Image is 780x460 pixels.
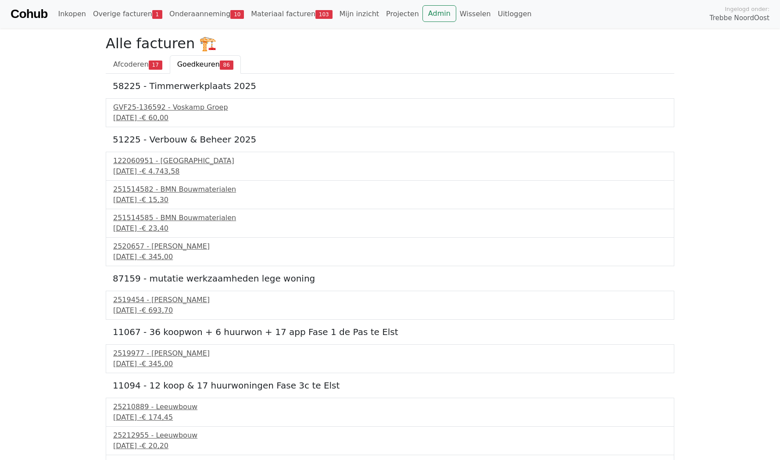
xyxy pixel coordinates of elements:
[113,348,667,369] a: 2519977 - [PERSON_NAME][DATE] -€ 345,00
[113,402,667,412] div: 25210889 - Leeuwbouw
[113,359,667,369] div: [DATE] -
[11,4,47,25] a: Cohub
[220,61,233,69] span: 86
[113,113,667,123] div: [DATE] -
[710,13,769,23] span: Trebbe NoordOost
[106,35,674,52] h2: Alle facturen 🏗️
[177,60,220,68] span: Goedkeuren
[89,5,166,23] a: Overige facturen1
[113,430,667,441] div: 25212955 - Leeuwbouw
[142,196,168,204] span: € 15,30
[113,213,667,223] div: 251514585 - BMN Bouwmaterialen
[142,114,168,122] span: € 60,00
[113,184,667,205] a: 251514582 - BMN Bouwmaterialen[DATE] -€ 15,30
[113,295,667,305] div: 2519454 - [PERSON_NAME]
[142,167,180,175] span: € 4.743,58
[54,5,89,23] a: Inkopen
[113,213,667,234] a: 251514585 - BMN Bouwmaterialen[DATE] -€ 23,40
[725,5,769,13] span: Ingelogd onder:
[113,156,667,177] a: 122060951 - [GEOGRAPHIC_DATA][DATE] -€ 4.743,58
[113,273,667,284] h5: 87159 - mutatie werkzaamheden lege woning
[113,430,667,451] a: 25212955 - Leeuwbouw[DATE] -€ 20,20
[247,5,336,23] a: Materiaal facturen103
[113,134,667,145] h5: 51225 - Verbouw & Beheer 2025
[166,5,247,23] a: Onderaanneming10
[336,5,383,23] a: Mijn inzicht
[142,413,173,421] span: € 174,45
[113,166,667,177] div: [DATE] -
[113,60,149,68] span: Afcoderen
[113,241,667,262] a: 2520657 - [PERSON_NAME][DATE] -€ 345,00
[422,5,456,22] a: Admin
[113,380,667,391] h5: 11094 - 12 koop & 17 huurwoningen Fase 3c te Elst
[456,5,494,23] a: Wisselen
[113,102,667,113] div: GVF25-136592 - Voskamp Groep
[142,253,173,261] span: € 345,00
[113,184,667,195] div: 251514582 - BMN Bouwmaterialen
[113,305,667,316] div: [DATE] -
[113,156,667,166] div: 122060951 - [GEOGRAPHIC_DATA]
[113,195,667,205] div: [DATE] -
[170,55,241,74] a: Goedkeuren86
[142,360,173,368] span: € 345,00
[113,241,667,252] div: 2520657 - [PERSON_NAME]
[113,348,667,359] div: 2519977 - [PERSON_NAME]
[106,55,170,74] a: Afcoderen17
[113,402,667,423] a: 25210889 - Leeuwbouw[DATE] -€ 174,45
[142,442,168,450] span: € 20,20
[149,61,162,69] span: 17
[113,252,667,262] div: [DATE] -
[113,295,667,316] a: 2519454 - [PERSON_NAME][DATE] -€ 693,70
[315,10,333,19] span: 103
[113,81,667,91] h5: 58225 - Timmerwerkplaats 2025
[113,223,667,234] div: [DATE] -
[113,441,667,451] div: [DATE] -
[142,224,168,232] span: € 23,40
[113,327,667,337] h5: 11067 - 36 koopwon + 6 huurwon + 17 app Fase 1 de Pas te Elst
[494,5,535,23] a: Uitloggen
[383,5,422,23] a: Projecten
[113,102,667,123] a: GVF25-136592 - Voskamp Groep[DATE] -€ 60,00
[113,412,667,423] div: [DATE] -
[230,10,244,19] span: 10
[152,10,162,19] span: 1
[142,306,173,314] span: € 693,70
